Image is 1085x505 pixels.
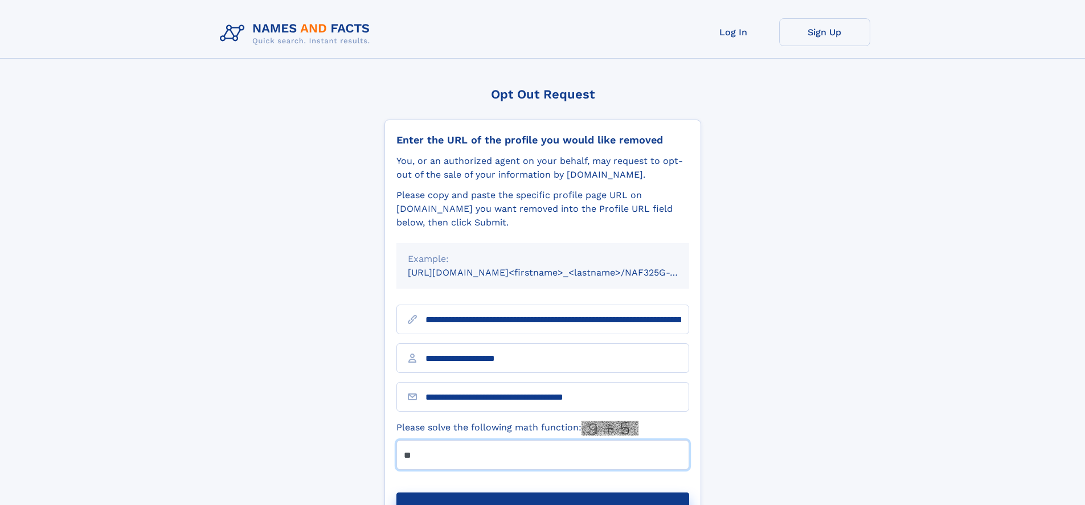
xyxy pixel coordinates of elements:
[396,134,689,146] div: Enter the URL of the profile you would like removed
[688,18,779,46] a: Log In
[408,267,711,278] small: [URL][DOMAIN_NAME]<firstname>_<lastname>/NAF325G-xxxxxxxx
[408,252,678,266] div: Example:
[779,18,870,46] a: Sign Up
[396,188,689,229] div: Please copy and paste the specific profile page URL on [DOMAIN_NAME] you want removed into the Pr...
[396,421,638,436] label: Please solve the following math function:
[396,154,689,182] div: You, or an authorized agent on your behalf, may request to opt-out of the sale of your informatio...
[215,18,379,49] img: Logo Names and Facts
[384,87,701,101] div: Opt Out Request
